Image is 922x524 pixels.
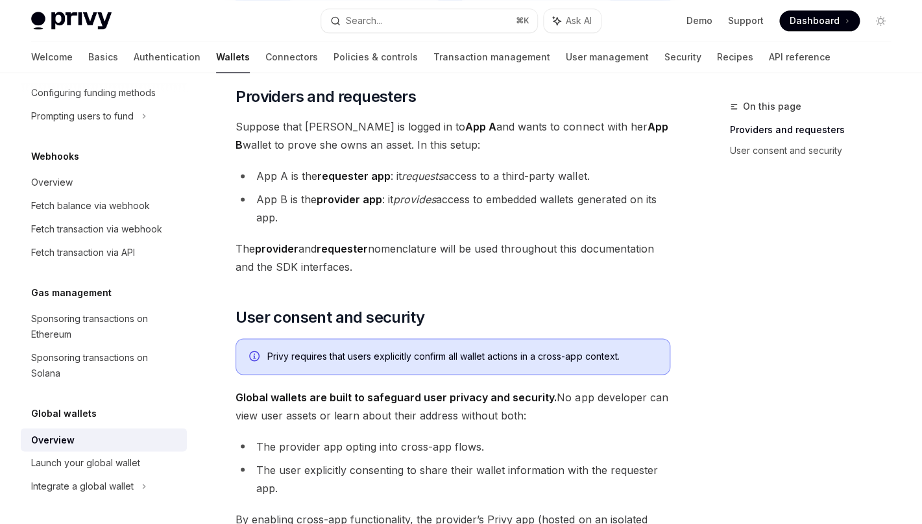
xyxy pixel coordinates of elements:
div: Sponsoring transactions on Solana [31,350,179,381]
em: provides [393,193,436,206]
a: Welcome [31,42,73,73]
li: The provider app opting into cross-app flows. [236,437,670,455]
span: Dashboard [790,14,840,27]
a: Demo [686,14,712,27]
a: Security [664,42,701,73]
a: Recipes [717,42,753,73]
span: No app developer can view user assets or learn about their address without both: [236,388,670,424]
strong: Global wallets are built to safeguard user privacy and security. [236,390,557,403]
span: The and nomenclature will be used throughout this documentation and the SDK interfaces. [236,240,670,276]
a: Overview [21,428,187,451]
div: Sponsoring transactions on Ethereum [31,311,179,342]
span: User consent and security [236,307,424,328]
span: Ask AI [566,14,592,27]
span: Suppose that [PERSON_NAME] is logged in to and wants to connect with her wallet to prove she owns... [236,118,670,154]
a: User management [566,42,649,73]
strong: provider app [317,193,382,206]
div: Launch your global wallet [31,455,140,471]
a: Overview [21,171,187,194]
strong: provider [255,242,298,255]
h5: Gas management [31,285,112,301]
a: API reference [769,42,831,73]
a: Authentication [134,42,200,73]
strong: App A [465,120,496,133]
div: Fetch transaction via API [31,245,135,260]
a: Fetch transaction via API [21,241,187,264]
a: Providers and requesters [730,119,901,140]
strong: requester app [317,169,391,182]
a: Fetch transaction via webhook [21,218,187,241]
img: light logo [31,12,112,30]
a: Basics [88,42,118,73]
a: Dashboard [779,10,860,31]
li: The user explicitly consenting to share their wallet information with the requester app. [236,460,670,497]
a: Transaction management [433,42,550,73]
button: Ask AI [544,9,601,32]
a: Connectors [265,42,318,73]
a: Sponsoring transactions on Ethereum [21,307,187,346]
a: Launch your global wallet [21,451,187,475]
div: Overview [31,175,73,190]
h5: Webhooks [31,149,79,164]
div: Integrate a global wallet [31,479,134,494]
a: User consent and security [730,140,901,161]
h5: Global wallets [31,406,97,421]
div: Prompting users to fund [31,108,134,124]
strong: requester [317,242,368,255]
li: App B is the : it access to embedded wallets generated on its app. [236,190,670,227]
a: Wallets [216,42,250,73]
strong: App B [236,120,668,151]
span: On this page [743,99,801,114]
a: Support [728,14,764,27]
em: requests [402,169,443,182]
div: Privy requires that users explicitly confirm all wallet actions in a cross-app context. [267,349,657,364]
button: Search...⌘K [321,9,537,32]
button: Toggle dark mode [870,10,891,31]
div: Search... [346,13,382,29]
span: ⌘ K [516,16,529,26]
span: Providers and requesters [236,86,416,107]
div: Fetch transaction via webhook [31,221,162,237]
div: Fetch balance via webhook [31,198,150,214]
a: Policies & controls [334,42,418,73]
svg: Info [249,351,262,364]
div: Overview [31,432,75,447]
a: Sponsoring transactions on Solana [21,346,187,385]
a: Fetch balance via webhook [21,194,187,218]
li: App A is the : it access to a third-party wallet. [236,167,670,185]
